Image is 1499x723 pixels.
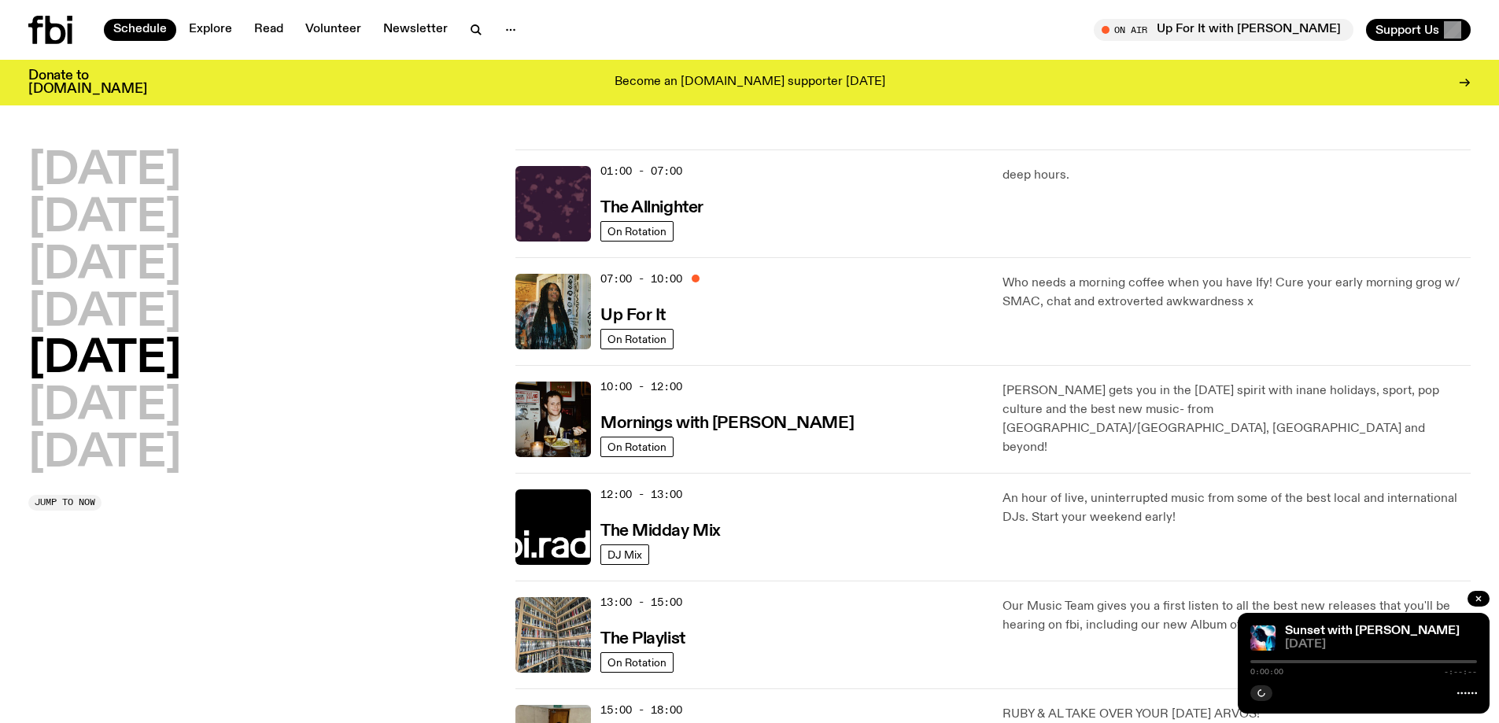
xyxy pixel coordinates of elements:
[1250,625,1276,651] img: Simon Caldwell stands side on, looking downwards. He has headphones on. Behind him is a brightly ...
[1002,382,1471,457] p: [PERSON_NAME] gets you in the [DATE] spirit with inane holidays, sport, pop culture and the best ...
[600,197,703,216] a: The Allnighter
[1002,166,1471,185] p: deep hours.
[600,595,682,610] span: 13:00 - 15:00
[600,379,682,394] span: 10:00 - 12:00
[515,382,591,457] img: Sam blankly stares at the camera, brightly lit by a camera flash wearing a hat collared shirt and...
[1444,668,1477,676] span: -:--:--
[600,628,685,647] a: The Playlist
[600,520,721,540] a: The Midday Mix
[28,385,181,429] button: [DATE]
[104,19,176,41] a: Schedule
[600,308,666,324] h3: Up For It
[28,69,147,96] h3: Donate to [DOMAIN_NAME]
[28,495,102,511] button: Jump to now
[1094,19,1353,41] button: On AirUp For It with [PERSON_NAME]
[28,291,181,335] button: [DATE]
[600,200,703,216] h3: The Allnighter
[607,225,666,237] span: On Rotation
[245,19,293,41] a: Read
[35,498,95,507] span: Jump to now
[600,487,682,502] span: 12:00 - 13:00
[607,656,666,668] span: On Rotation
[600,221,674,242] a: On Rotation
[600,304,666,324] a: Up For It
[600,329,674,349] a: On Rotation
[600,703,682,717] span: 15:00 - 18:00
[1002,274,1471,312] p: Who needs a morning coffee when you have Ify! Cure your early morning grog w/ SMAC, chat and extr...
[28,149,181,194] button: [DATE]
[615,76,885,90] p: Become an [DOMAIN_NAME] supporter [DATE]
[600,652,674,673] a: On Rotation
[600,415,854,432] h3: Mornings with [PERSON_NAME]
[600,523,721,540] h3: The Midday Mix
[600,631,685,647] h3: The Playlist
[607,441,666,452] span: On Rotation
[515,597,591,673] img: A corner shot of the fbi music library
[600,271,682,286] span: 07:00 - 10:00
[600,437,674,457] a: On Rotation
[607,333,666,345] span: On Rotation
[1002,597,1471,635] p: Our Music Team gives you a first listen to all the best new releases that you'll be hearing on fb...
[1366,19,1471,41] button: Support Us
[28,244,181,288] button: [DATE]
[515,274,591,349] img: Ify - a Brown Skin girl with black braided twists, looking up to the side with her tongue stickin...
[600,412,854,432] a: Mornings with [PERSON_NAME]
[1002,489,1471,527] p: An hour of live, uninterrupted music from some of the best local and international DJs. Start you...
[28,197,181,241] button: [DATE]
[607,548,642,560] span: DJ Mix
[600,544,649,565] a: DJ Mix
[1285,625,1460,637] a: Sunset with [PERSON_NAME]
[1250,668,1283,676] span: 0:00:00
[296,19,371,41] a: Volunteer
[28,338,181,382] button: [DATE]
[374,19,457,41] a: Newsletter
[1375,23,1439,37] span: Support Us
[1285,639,1477,651] span: [DATE]
[600,164,682,179] span: 01:00 - 07:00
[28,432,181,476] button: [DATE]
[179,19,242,41] a: Explore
